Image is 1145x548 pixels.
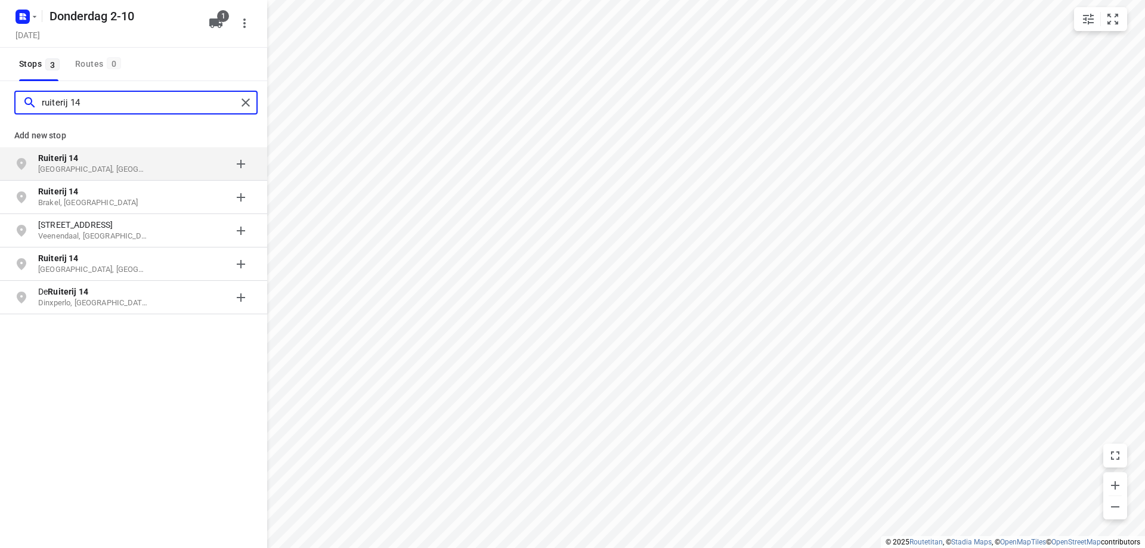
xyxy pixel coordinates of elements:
p: Brakel, [GEOGRAPHIC_DATA] [38,197,148,209]
div: Routes [75,57,125,72]
span: Stops [19,57,63,72]
span: 0 [107,57,121,69]
button: 1 [204,11,228,35]
b: Ruiterij 14 [38,253,79,263]
div: small contained button group [1074,7,1127,31]
a: Routetitan [909,538,943,546]
input: Add or search stops [42,94,237,112]
p: [GEOGRAPHIC_DATA], [GEOGRAPHIC_DATA] [38,264,148,275]
p: Dinxperlo, [GEOGRAPHIC_DATA] [38,298,148,309]
button: More [233,11,256,35]
p: [STREET_ADDRESS] [38,219,148,231]
a: Stadia Maps [951,538,992,546]
a: OpenStreetMap [1051,538,1101,546]
li: © 2025 , © , © © contributors [886,538,1140,546]
b: Ruiterij 14 [38,187,79,196]
a: OpenMapTiles [1000,538,1046,546]
b: Ruiterij 14 [38,153,79,163]
span: 1 [217,10,229,22]
p: Add new stop [14,128,253,143]
h5: Rename [45,7,199,26]
p: Veenendaal, [GEOGRAPHIC_DATA] [38,231,148,242]
p: De [38,286,148,298]
p: [GEOGRAPHIC_DATA], [GEOGRAPHIC_DATA] [38,164,148,175]
button: Map settings [1076,7,1100,31]
h5: Project date [11,28,45,42]
span: 3 [45,58,60,70]
b: Ruiterij 14 [48,287,88,296]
